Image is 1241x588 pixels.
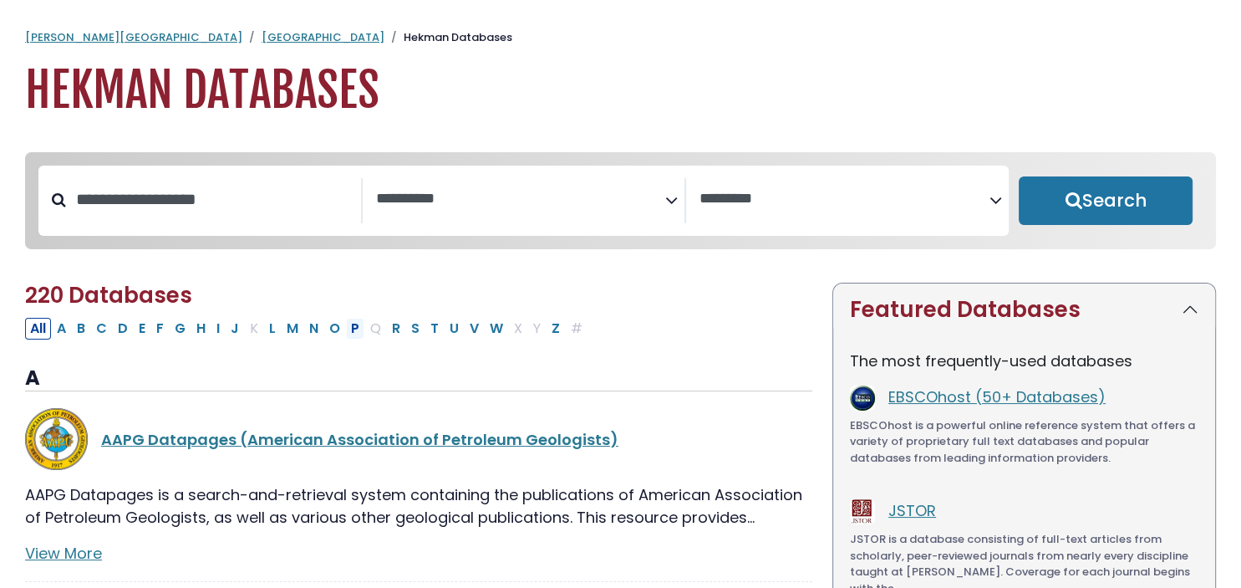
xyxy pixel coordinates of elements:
[72,318,90,340] button: Filter Results B
[25,29,1216,46] nav: breadcrumb
[91,318,112,340] button: Filter Results C
[425,318,444,340] button: Filter Results T
[25,318,51,340] button: All
[346,318,364,340] button: Filter Results P
[25,280,192,310] span: 220 Databases
[282,318,303,340] button: Filter Results M
[25,543,102,564] a: View More
[1019,176,1193,225] button: Submit for Search Results
[170,318,191,340] button: Filter Results G
[25,29,242,45] a: [PERSON_NAME][GEOGRAPHIC_DATA]
[304,318,323,340] button: Filter Results N
[25,317,589,338] div: Alpha-list to filter by first letter of database name
[406,318,425,340] button: Filter Results S
[134,318,150,340] button: Filter Results E
[850,350,1198,372] p: The most frequently-used databases
[191,318,211,340] button: Filter Results H
[376,191,666,208] textarea: Search
[888,500,936,521] a: JSTOR
[324,318,345,340] button: Filter Results O
[66,186,361,213] input: Search database by title or keyword
[547,318,565,340] button: Filter Results Z
[25,63,1216,119] h1: Hekman Databases
[384,29,512,46] li: Hekman Databases
[262,29,384,45] a: [GEOGRAPHIC_DATA]
[25,483,812,529] p: AAPG Datapages is a search-and-retrieval system containing the publications of American Associati...
[25,152,1216,249] nav: Search filters
[113,318,133,340] button: Filter Results D
[264,318,281,340] button: Filter Results L
[833,284,1215,336] button: Featured Databases
[445,318,464,340] button: Filter Results U
[699,191,989,208] textarea: Search
[151,318,169,340] button: Filter Results F
[465,318,484,340] button: Filter Results V
[485,318,508,340] button: Filter Results W
[52,318,71,340] button: Filter Results A
[211,318,225,340] button: Filter Results I
[387,318,405,340] button: Filter Results R
[888,386,1106,407] a: EBSCOhost (50+ Databases)
[25,366,812,391] h3: A
[226,318,244,340] button: Filter Results J
[850,417,1198,467] p: EBSCOhost is a powerful online reference system that offers a variety of proprietary full text da...
[101,429,618,450] a: AAPG Datapages (American Association of Petroleum Geologists)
